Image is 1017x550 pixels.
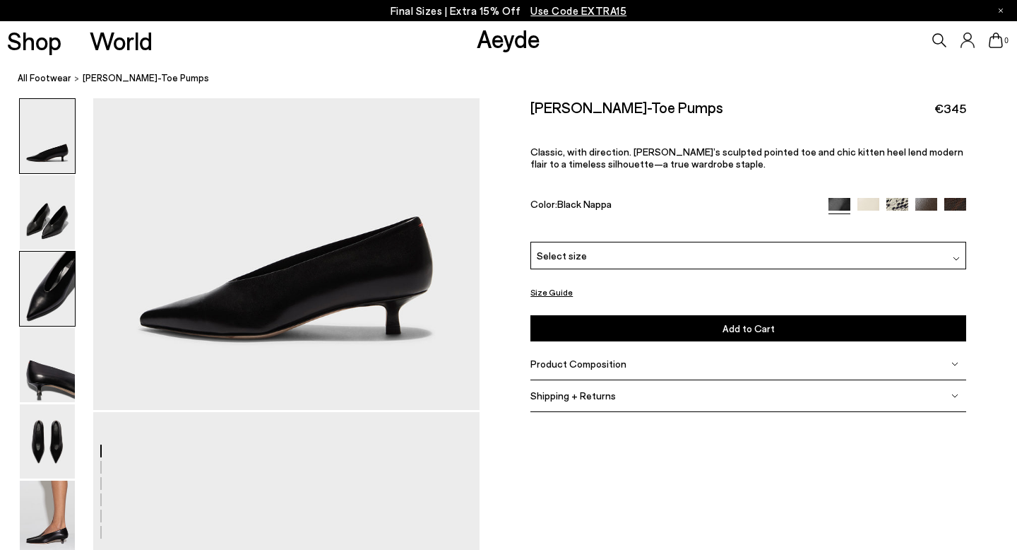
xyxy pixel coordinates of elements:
span: 0 [1003,37,1010,45]
span: Black Nappa [557,197,612,209]
span: Navigate to /collections/ss25-final-sizes [530,4,626,17]
div: Color: [530,197,814,213]
a: 0 [989,33,1003,48]
span: Add to Cart [722,322,775,334]
button: Size Guide [530,283,573,301]
a: Shop [7,28,61,53]
span: Product Composition [530,358,626,370]
a: All Footwear [18,71,71,86]
img: svg%3E [951,361,958,368]
img: svg%3E [953,255,960,262]
img: svg%3E [951,392,958,399]
span: Select size [537,248,587,263]
button: Add to Cart [530,315,966,341]
p: Final Sizes | Extra 15% Off [391,2,627,20]
a: World [90,28,153,53]
nav: breadcrumb [18,59,1017,98]
a: Aeyde [477,23,540,53]
img: Clara Pointed-Toe Pumps - Image 2 [20,175,75,250]
img: Clara Pointed-Toe Pumps - Image 3 [20,252,75,326]
span: €345 [934,100,966,117]
img: Clara Pointed-Toe Pumps - Image 1 [20,99,75,173]
p: Classic, with direction. [PERSON_NAME]’s sculpted pointed toe and chic kitten heel lend modern fl... [530,146,966,170]
span: [PERSON_NAME]-Toe Pumps [83,71,209,86]
span: Shipping + Returns [530,390,616,402]
img: Clara Pointed-Toe Pumps - Image 5 [20,404,75,479]
h2: [PERSON_NAME]-Toe Pumps [530,98,723,116]
img: Clara Pointed-Toe Pumps - Image 4 [20,328,75,402]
